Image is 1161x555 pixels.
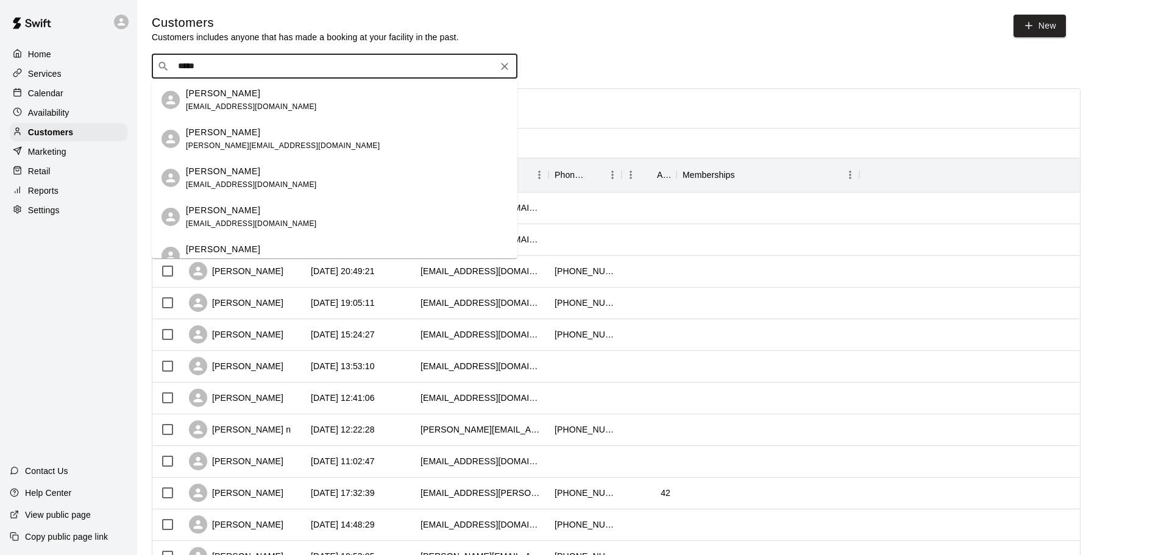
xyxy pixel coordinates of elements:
[1014,15,1066,37] a: New
[25,509,91,521] p: View public page
[189,294,283,312] div: [PERSON_NAME]
[10,143,127,161] a: Marketing
[311,518,375,531] div: 2025-09-03 14:48:29
[841,166,859,184] button: Menu
[28,48,51,60] p: Home
[186,204,260,217] p: [PERSON_NAME]
[186,243,260,256] p: [PERSON_NAME]
[657,158,670,192] div: Age
[186,141,380,150] span: [PERSON_NAME][EMAIL_ADDRESS][DOMAIN_NAME]
[186,180,317,189] span: [EMAIL_ADDRESS][DOMAIN_NAME]
[25,487,71,499] p: Help Center
[10,162,127,180] a: Retail
[555,518,616,531] div: +16123829298
[735,166,752,183] button: Sort
[311,487,375,499] div: 2025-09-03 17:32:39
[189,515,283,534] div: [PERSON_NAME]
[555,158,586,192] div: Phone Number
[186,165,260,178] p: [PERSON_NAME]
[311,297,375,309] div: 2025-09-08 19:05:11
[421,297,542,309] div: acain1214@yahoo.com
[25,465,68,477] p: Contact Us
[496,58,513,75] button: Clear
[683,158,735,192] div: Memberships
[555,328,616,341] div: +15074211078
[162,208,180,226] div: Jason Anderson
[530,166,549,184] button: Menu
[622,166,640,184] button: Menu
[28,165,51,177] p: Retail
[586,166,603,183] button: Sort
[10,201,127,219] a: Settings
[28,87,63,99] p: Calendar
[189,262,283,280] div: [PERSON_NAME]
[555,423,616,436] div: +16127031564
[28,146,66,158] p: Marketing
[162,91,180,109] div: Jason Romanowski
[676,158,859,192] div: Memberships
[162,169,180,187] div: Jason Cassidy
[421,518,542,531] div: connelly1324@gmail.com
[189,484,283,502] div: [PERSON_NAME]
[152,54,517,79] div: Search customers by name or email
[421,455,542,467] div: lucienwarn@gmail.com
[28,126,73,138] p: Customers
[421,360,542,372] div: thomsonr@ballardspahr.com
[189,389,283,407] div: [PERSON_NAME]
[189,357,283,375] div: [PERSON_NAME]
[10,84,127,102] a: Calendar
[186,102,317,111] span: [EMAIL_ADDRESS][DOMAIN_NAME]
[162,247,180,265] div: Jason Zeimes
[421,487,542,499] div: devin.b.obrien@gmail.com
[421,328,542,341] div: adstruckmann@gmail.com
[311,455,375,467] div: 2025-09-06 11:02:47
[603,166,622,184] button: Menu
[10,182,127,200] a: Reports
[555,265,616,277] div: +16125970826
[10,65,127,83] a: Services
[421,392,542,404] div: tveldboom12@gmail.com
[10,104,127,122] a: Availability
[28,204,60,216] p: Settings
[311,360,375,372] div: 2025-09-07 13:53:10
[189,325,283,344] div: [PERSON_NAME]
[555,297,616,309] div: +16123060113
[421,423,542,436] div: mike@peanutbudda.com
[640,166,657,183] button: Sort
[28,107,69,119] p: Availability
[28,185,59,197] p: Reports
[186,126,260,139] p: [PERSON_NAME]
[189,452,283,470] div: [PERSON_NAME]
[622,158,676,192] div: Age
[661,487,670,499] div: 42
[152,15,459,31] h5: Customers
[414,158,549,192] div: Email
[162,130,180,148] div: Jason Ottum
[311,265,375,277] div: 2025-09-08 20:49:21
[421,265,542,277] div: amygordon3853@gmail.com
[549,158,622,192] div: Phone Number
[10,45,127,63] a: Home
[311,328,375,341] div: 2025-09-08 15:24:27
[186,219,317,228] span: [EMAIL_ADDRESS][DOMAIN_NAME]
[25,531,108,543] p: Copy public page link
[311,423,375,436] div: 2025-09-07 12:22:28
[186,87,260,100] p: [PERSON_NAME]
[189,420,291,439] div: [PERSON_NAME] n
[311,392,375,404] div: 2025-09-07 12:41:06
[555,487,616,499] div: +19523005434
[28,68,62,80] p: Services
[152,31,459,43] p: Customers includes anyone that has made a booking at your facility in the past.
[10,123,127,141] a: Customers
